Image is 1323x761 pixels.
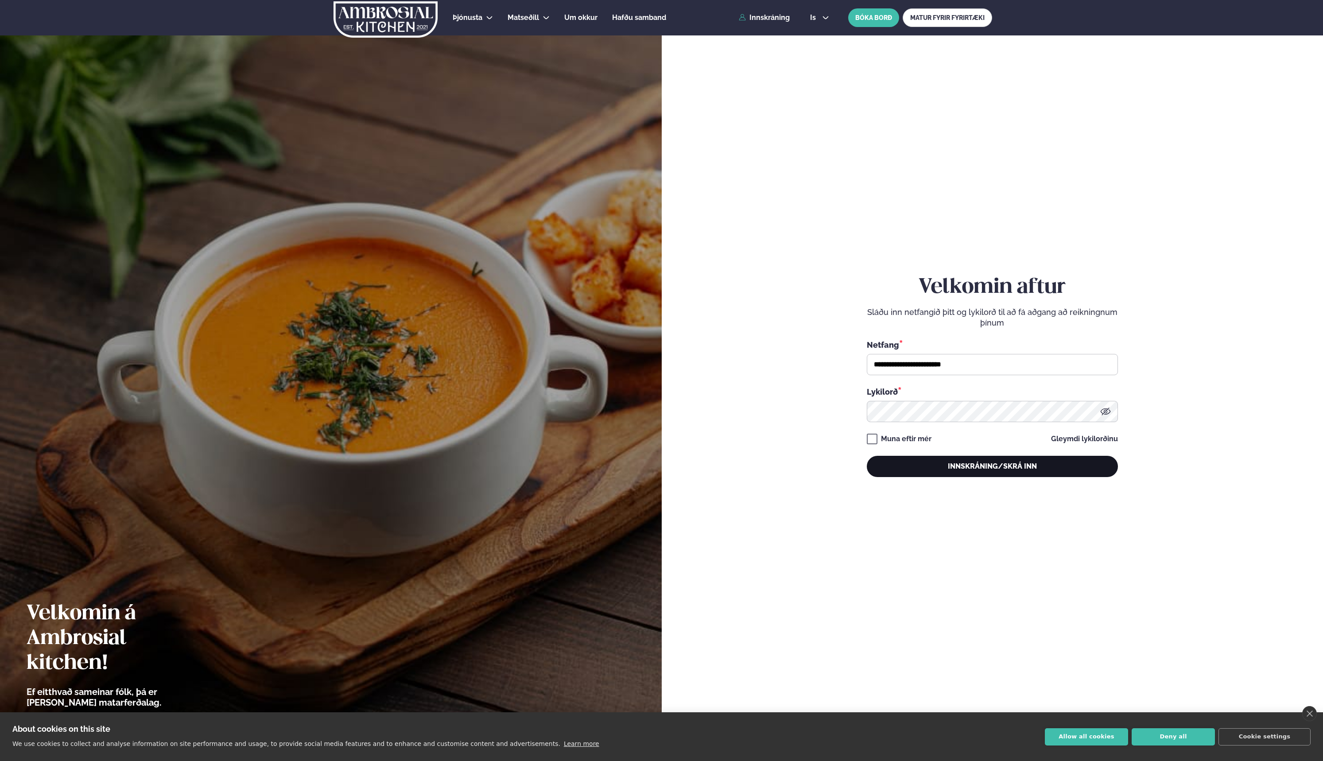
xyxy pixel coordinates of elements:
[508,12,539,23] a: Matseðill
[803,14,836,21] button: is
[333,1,438,38] img: logo
[508,13,539,22] span: Matseðill
[810,14,819,21] span: is
[1045,728,1128,745] button: Allow all cookies
[564,12,597,23] a: Um okkur
[867,339,1118,350] div: Netfang
[867,386,1118,397] div: Lykilorð
[12,740,560,747] p: We use cookies to collect and analyse information on site performance and usage, to provide socia...
[27,602,210,676] h2: Velkomin á Ambrosial kitchen!
[564,740,599,747] a: Learn more
[903,8,992,27] a: MATUR FYRIR FYRIRTÆKI
[612,12,666,23] a: Hafðu samband
[867,307,1118,328] p: Sláðu inn netfangið þitt og lykilorð til að fá aðgang að reikningnum þínum
[453,12,482,23] a: Þjónusta
[867,456,1118,477] button: Innskráning/Skrá inn
[1302,706,1317,721] a: close
[1132,728,1215,745] button: Deny all
[1051,435,1118,443] a: Gleymdi lykilorðinu
[612,13,666,22] span: Hafðu samband
[564,13,597,22] span: Um okkur
[848,8,899,27] button: BÓKA BORÐ
[1218,728,1311,745] button: Cookie settings
[12,724,110,734] strong: About cookies on this site
[739,14,790,22] a: Innskráning
[453,13,482,22] span: Þjónusta
[867,275,1118,300] h2: Velkomin aftur
[27,687,210,708] p: Ef eitthvað sameinar fólk, þá er [PERSON_NAME] matarferðalag.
